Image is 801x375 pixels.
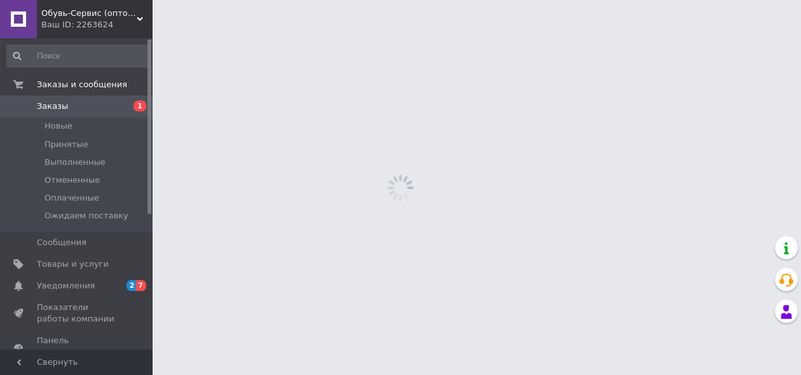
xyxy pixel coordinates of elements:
[37,258,109,270] span: Товары и услуги
[37,237,86,248] span: Сообщения
[44,157,106,168] span: Выполненные
[41,8,137,19] span: Обувь-Сервис (оптовая торговля обувью)
[127,280,137,291] span: 2
[44,210,128,222] span: Ожидаем поставку
[37,101,68,112] span: Заказы
[44,139,88,150] span: Принятые
[37,335,118,358] span: Панель управления
[37,280,95,292] span: Уведомления
[136,280,146,291] span: 7
[37,302,118,325] span: Показатели работы компании
[44,174,100,186] span: Отмененные
[41,19,153,31] div: Ваш ID: 2263624
[37,79,127,90] span: Заказы и сообщения
[44,120,72,132] span: Новые
[133,101,146,111] span: 1
[6,45,150,67] input: Поиск
[44,192,99,204] span: Оплаченные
